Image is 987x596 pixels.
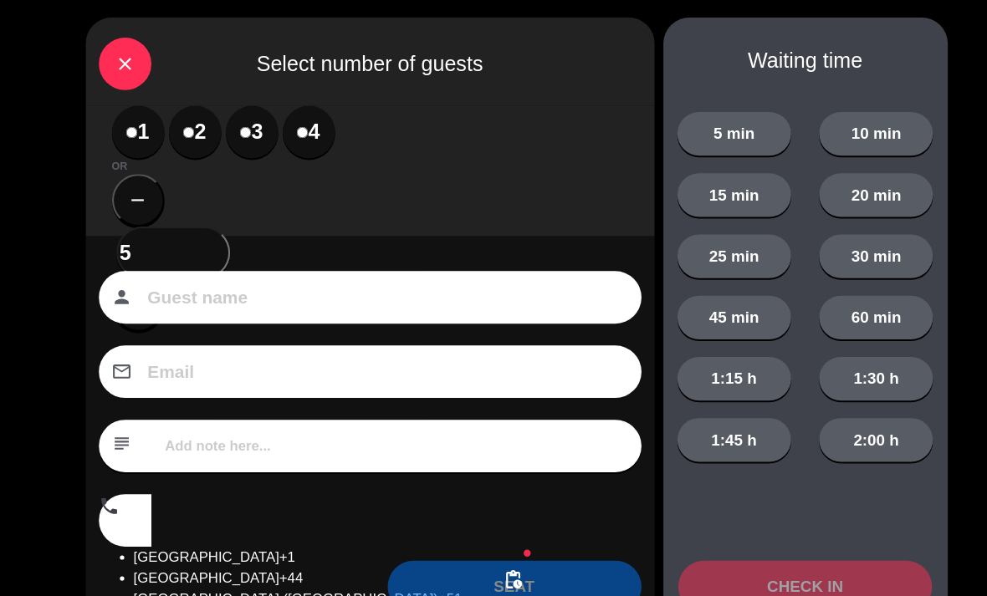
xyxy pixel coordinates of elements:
span: +44 [267,545,289,559]
input: Add note here... [156,415,601,437]
button: 5 min [647,107,756,149]
div: Waiting time [634,46,906,69]
i: person [107,274,127,294]
button: 2:00 h [783,400,892,441]
i: subject [107,414,127,434]
button: SEAT [371,536,613,586]
span: pending_actions [481,544,501,564]
button: 25 min [647,224,756,266]
div: or [107,151,601,166]
i: remove [122,181,142,201]
i: phone [95,474,115,494]
i: close [110,51,130,71]
button: 1:30 h [783,341,892,383]
span: fiber_manual_record [499,523,509,533]
span: [GEOGRAPHIC_DATA] [128,525,268,539]
button: CHECK IN [648,536,891,586]
button: 20 min [783,166,892,207]
input: 2 [175,121,186,132]
button: 1:45 h [647,400,756,441]
i: email [107,345,127,365]
input: Guest name [140,271,591,298]
button: 10 min [783,107,892,149]
input: 3 [229,121,240,132]
button: 15 min [647,166,756,207]
button: 45 min [647,283,756,324]
button: 30 min [783,224,892,266]
label: 2 [161,101,212,151]
label: 3 [216,101,266,151]
input: 1 [120,121,131,132]
input: 4 [284,121,294,132]
label: 1 [107,101,157,151]
span: +1 [267,525,282,539]
label: 4 [270,101,320,151]
span: [GEOGRAPHIC_DATA] [128,545,268,559]
button: 1:15 h [647,341,756,383]
button: remove [107,166,157,216]
span: [GEOGRAPHIC_DATA] ([GEOGRAPHIC_DATA]) [128,565,419,579]
div: Select number of guests [82,17,626,101]
button: 60 min [783,283,892,324]
input: Email [140,342,591,369]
